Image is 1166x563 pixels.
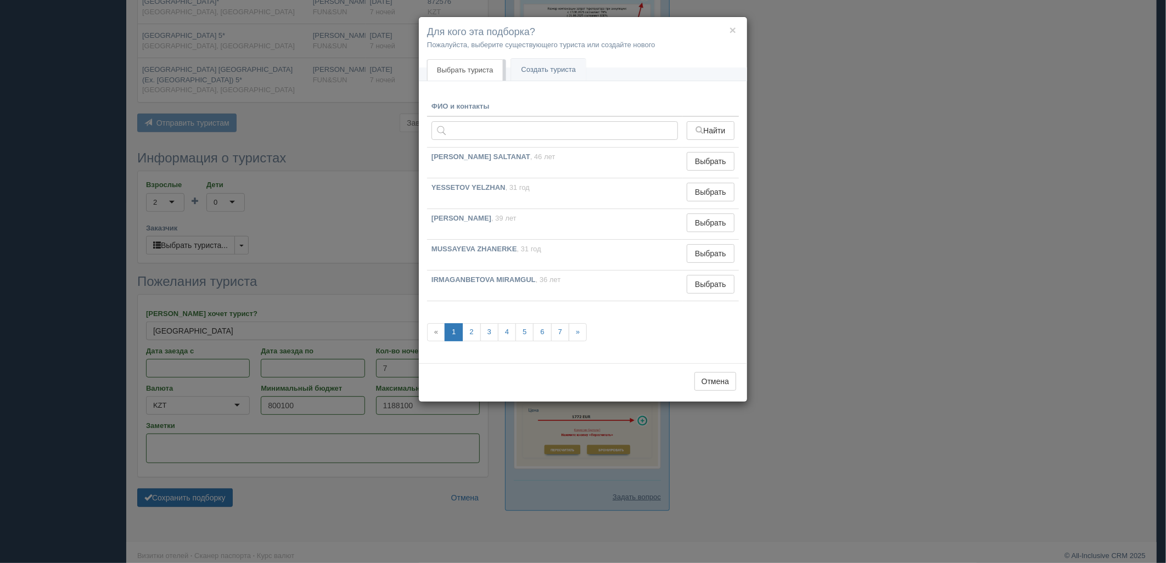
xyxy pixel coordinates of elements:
[427,323,445,341] span: «
[431,214,491,222] b: [PERSON_NAME]
[427,97,682,117] th: ФИО и контакты
[511,59,586,81] a: Создать туриста
[687,152,735,171] button: Выбрать
[517,245,541,253] span: , 31 год
[431,245,517,253] b: MUSSAYEVA ZHANERKE
[536,275,561,284] span: , 36 лет
[506,183,530,192] span: , 31 год
[427,59,503,81] a: Выбрать туриста
[687,183,735,201] button: Выбрать
[687,275,735,294] button: Выбрать
[445,323,463,341] a: 1
[730,24,736,36] button: ×
[431,121,678,140] input: Поиск по ФИО, паспорту или контактам
[687,244,735,263] button: Выбрать
[462,323,480,341] a: 2
[431,153,530,161] b: [PERSON_NAME] SALTANAT
[427,40,739,50] p: Пожалуйста, выберите существующего туриста или создайте нового
[533,323,551,341] a: 6
[687,121,735,140] button: Найти
[491,214,517,222] span: , 39 лет
[687,213,735,232] button: Выбрать
[569,323,587,341] a: »
[427,25,739,40] h4: Для кого эта подборка?
[431,183,506,192] b: YESSETOV YELZHAN
[431,275,536,284] b: IRMAGANBETOVA MIRAMGUL
[694,372,736,391] button: Отмена
[515,323,534,341] a: 5
[498,323,516,341] a: 4
[530,153,556,161] span: , 46 лет
[480,323,498,341] a: 3
[551,323,569,341] a: 7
